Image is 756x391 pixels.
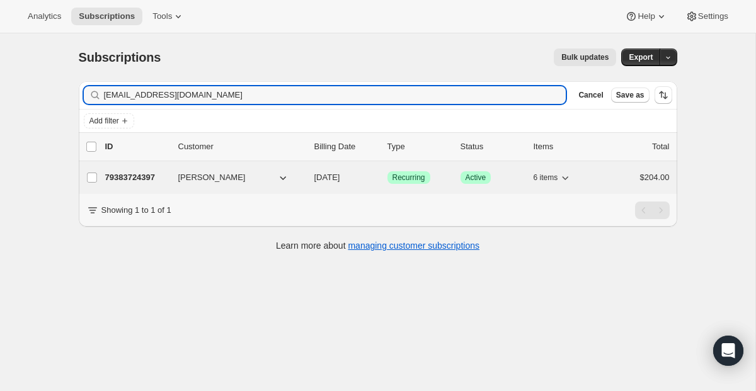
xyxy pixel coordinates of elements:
button: Export [621,48,660,66]
button: Bulk updates [554,48,616,66]
span: $204.00 [640,173,670,182]
span: Settings [698,11,728,21]
span: Export [629,52,653,62]
button: Settings [678,8,736,25]
p: Billing Date [314,140,377,153]
span: Recurring [392,173,425,183]
span: [DATE] [314,173,340,182]
div: Items [534,140,597,153]
div: Open Intercom Messenger [713,336,743,366]
p: 79383724397 [105,171,168,184]
div: 79383724397[PERSON_NAME][DATE]SuccessRecurringSuccessActive6 items$204.00 [105,169,670,186]
button: Save as [611,88,650,103]
button: [PERSON_NAME] [171,167,297,188]
button: Sort the results [655,86,672,104]
span: Subscriptions [79,50,161,64]
span: Subscriptions [79,11,135,21]
span: [PERSON_NAME] [178,171,246,184]
a: managing customer subscriptions [348,241,479,251]
span: Cancel [578,90,603,100]
p: Status [461,140,524,153]
nav: Pagination [635,201,670,219]
p: ID [105,140,168,153]
span: Add filter [89,116,119,126]
span: Bulk updates [561,52,609,62]
button: Cancel [573,88,608,103]
input: Filter subscribers [104,86,566,104]
p: Customer [178,140,304,153]
button: Subscriptions [71,8,142,25]
p: Total [652,140,669,153]
span: Save as [616,90,644,100]
button: Help [617,8,675,25]
p: Learn more about [276,239,479,252]
div: IDCustomerBilling DateTypeStatusItemsTotal [105,140,670,153]
p: Showing 1 to 1 of 1 [101,204,171,217]
button: Tools [145,8,192,25]
span: 6 items [534,173,558,183]
span: Help [638,11,655,21]
div: Type [387,140,450,153]
span: Analytics [28,11,61,21]
button: 6 items [534,169,572,186]
button: Add filter [84,113,134,128]
span: Active [466,173,486,183]
span: Tools [152,11,172,21]
button: Analytics [20,8,69,25]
